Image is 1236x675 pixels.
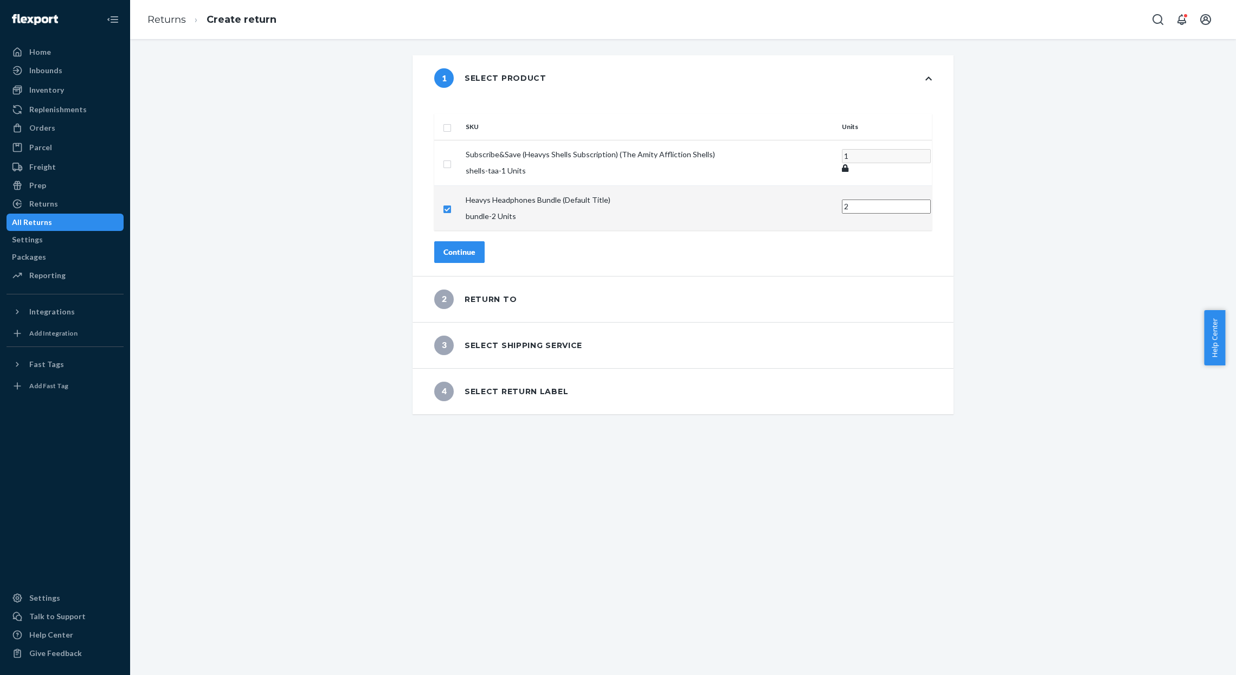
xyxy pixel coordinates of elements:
[12,234,43,245] div: Settings
[7,119,124,137] a: Orders
[29,306,75,317] div: Integrations
[139,4,285,36] ol: breadcrumbs
[7,608,124,625] a: Talk to Support
[838,114,932,140] th: Units
[434,382,568,401] div: Select return label
[7,214,124,231] a: All Returns
[29,142,52,153] div: Parcel
[434,382,454,401] span: 4
[29,162,56,172] div: Freight
[434,336,582,355] div: Select shipping service
[7,177,124,194] a: Prep
[7,626,124,644] a: Help Center
[434,68,454,88] span: 1
[7,377,124,395] a: Add Fast Tag
[29,593,60,603] div: Settings
[7,325,124,342] a: Add Integration
[147,14,186,25] a: Returns
[7,81,124,99] a: Inventory
[7,43,124,61] a: Home
[443,247,475,258] div: Continue
[7,248,124,266] a: Packages
[1147,9,1169,30] button: Open Search Box
[29,329,78,338] div: Add Integration
[7,645,124,662] button: Give Feedback
[1195,9,1216,30] button: Open account menu
[466,211,833,222] p: bundle - 2 Units
[7,158,124,176] a: Freight
[7,101,124,118] a: Replenishments
[12,217,52,228] div: All Returns
[434,241,485,263] button: Continue
[207,14,276,25] a: Create return
[434,68,546,88] div: Select product
[842,149,931,163] input: Enter quantity
[434,336,454,355] span: 3
[434,290,517,309] div: Return to
[29,270,66,281] div: Reporting
[29,198,58,209] div: Returns
[29,123,55,133] div: Orders
[29,104,87,115] div: Replenishments
[7,195,124,213] a: Returns
[29,85,64,95] div: Inventory
[7,267,124,284] a: Reporting
[7,62,124,79] a: Inbounds
[466,165,833,176] p: shells-taa - 1 Units
[461,114,838,140] th: SKU
[7,139,124,156] a: Parcel
[434,290,454,309] span: 2
[102,9,124,30] button: Close Navigation
[29,629,73,640] div: Help Center
[29,611,86,622] div: Talk to Support
[466,195,833,205] p: Heavys Headphones Bundle (Default Title)
[29,359,64,370] div: Fast Tags
[842,200,931,214] input: Enter quantity
[29,180,46,191] div: Prep
[7,303,124,320] button: Integrations
[1204,310,1225,365] button: Help Center
[7,231,124,248] a: Settings
[29,648,82,659] div: Give Feedback
[12,252,46,262] div: Packages
[12,14,58,25] img: Flexport logo
[29,65,62,76] div: Inbounds
[7,356,124,373] button: Fast Tags
[7,589,124,607] a: Settings
[29,381,68,390] div: Add Fast Tag
[29,47,51,57] div: Home
[1171,9,1193,30] button: Open notifications
[466,149,833,160] p: Subscribe&Save (Heavys Shells Subscription) (The Amity Affliction Shells)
